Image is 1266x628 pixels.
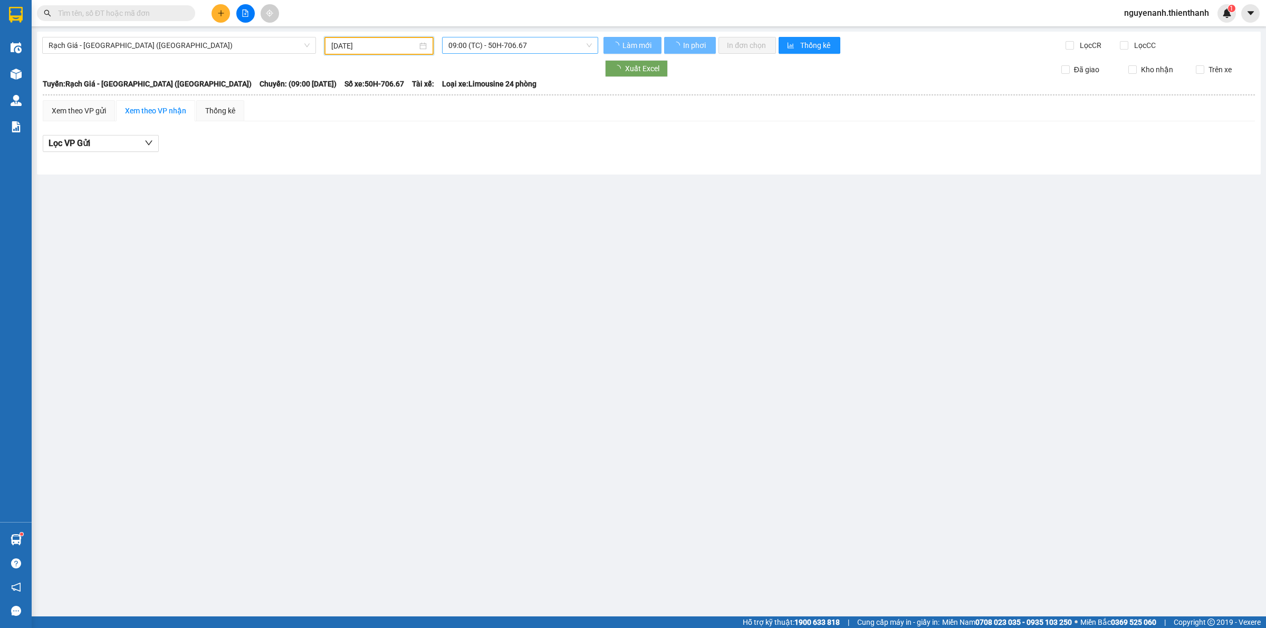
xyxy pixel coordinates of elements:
span: 09:00 (TC) - 50H-706.67 [448,37,592,53]
button: caret-down [1241,4,1260,23]
span: loading [673,42,682,49]
span: | [848,616,849,628]
img: warehouse-icon [11,42,22,53]
img: logo-vxr [9,7,23,23]
button: In phơi [664,37,716,54]
img: warehouse-icon [11,534,22,545]
span: Đã giao [1070,64,1104,75]
span: message [11,606,21,616]
span: Lọc CC [1130,40,1157,51]
span: nguyenanh.thienthanh [1116,6,1217,20]
img: icon-new-feature [1222,8,1232,18]
span: Trên xe [1204,64,1236,75]
span: file-add [242,9,249,17]
button: Xuất Excel [605,60,668,77]
span: Loại xe: Limousine 24 phòng [442,78,536,90]
span: question-circle [11,558,21,568]
span: Chuyến: (09:00 [DATE]) [260,78,337,90]
strong: 0708 023 035 - 0935 103 250 [975,618,1072,626]
span: Kho nhận [1137,64,1177,75]
button: Làm mới [603,37,661,54]
div: Xem theo VP nhận [125,105,186,117]
span: In phơi [683,40,707,51]
img: solution-icon [11,121,22,132]
span: 1 [1230,5,1233,12]
button: aim [261,4,279,23]
span: copyright [1207,619,1215,626]
sup: 1 [1228,5,1235,12]
span: bar-chart [787,42,796,50]
span: | [1164,616,1166,628]
div: Xem theo VP gửi [52,105,106,117]
span: down [145,139,153,147]
span: Lọc CR [1076,40,1103,51]
img: warehouse-icon [11,95,22,106]
span: Hỗ trợ kỹ thuật: [743,616,840,628]
input: 13/09/2025 [331,40,417,52]
span: Số xe: 50H-706.67 [344,78,404,90]
span: aim [266,9,273,17]
span: Thống kê [800,40,832,51]
span: plus [217,9,225,17]
div: Thống kê [205,105,235,117]
img: warehouse-icon [11,69,22,80]
span: notification [11,582,21,592]
span: ⚪️ [1075,620,1078,624]
strong: 1900 633 818 [794,618,840,626]
button: In đơn chọn [718,37,776,54]
strong: 0369 525 060 [1111,618,1156,626]
span: caret-down [1246,8,1255,18]
input: Tìm tên, số ĐT hoặc mã đơn [58,7,183,19]
span: loading [612,42,621,49]
sup: 1 [20,533,23,536]
button: Lọc VP Gửi [43,135,159,152]
button: bar-chartThống kê [779,37,840,54]
span: Cung cấp máy in - giấy in: [857,616,939,628]
span: Miền Bắc [1080,616,1156,628]
span: Miền Nam [942,616,1072,628]
b: Tuyến: Rạch Giá - [GEOGRAPHIC_DATA] ([GEOGRAPHIC_DATA]) [43,80,252,88]
span: Rạch Giá - Sài Gòn (Hàng Hoá) [49,37,310,53]
span: Tài xế: [412,78,434,90]
span: search [44,9,51,17]
button: file-add [236,4,255,23]
span: Lọc VP Gửi [49,137,90,150]
span: Làm mới [622,40,653,51]
button: plus [212,4,230,23]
